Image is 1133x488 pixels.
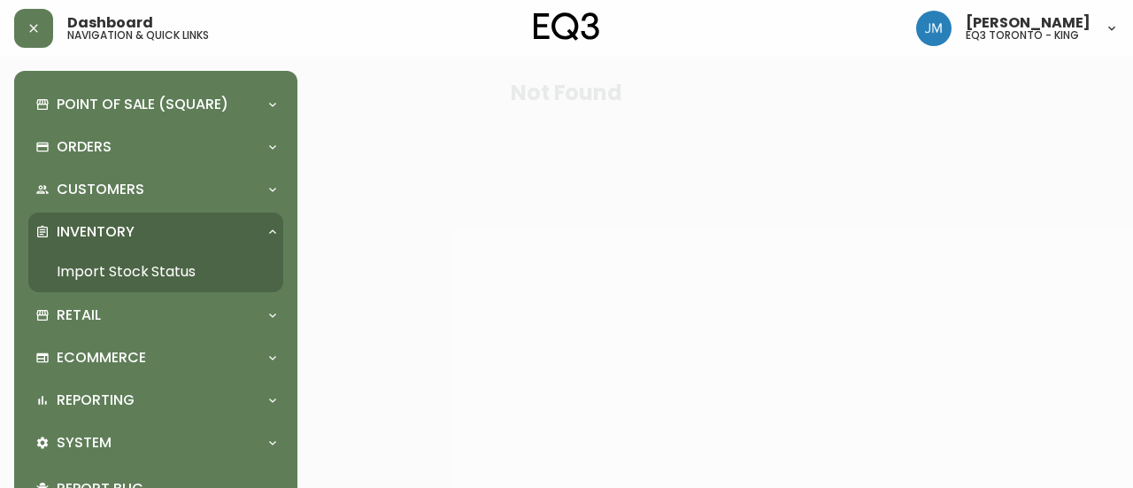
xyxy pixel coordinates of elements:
div: Point of Sale (Square) [28,85,283,124]
span: Dashboard [67,16,153,30]
p: Orders [57,137,112,157]
div: Reporting [28,381,283,420]
p: Reporting [57,391,135,410]
p: Inventory [57,222,135,242]
h5: eq3 toronto - king [966,30,1079,41]
div: Retail [28,296,283,335]
img: b88646003a19a9f750de19192e969c24 [916,11,952,46]
div: Customers [28,170,283,209]
span: [PERSON_NAME] [966,16,1091,30]
div: Inventory [28,213,283,252]
p: Ecommerce [57,348,146,368]
p: Customers [57,180,144,199]
h5: navigation & quick links [67,30,209,41]
div: Ecommerce [28,338,283,377]
img: logo [534,12,599,41]
p: Point of Sale (Square) [57,95,228,114]
div: System [28,423,283,462]
p: Retail [57,306,101,325]
p: System [57,433,112,453]
div: Orders [28,128,283,167]
a: Import Stock Status [28,252,283,292]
